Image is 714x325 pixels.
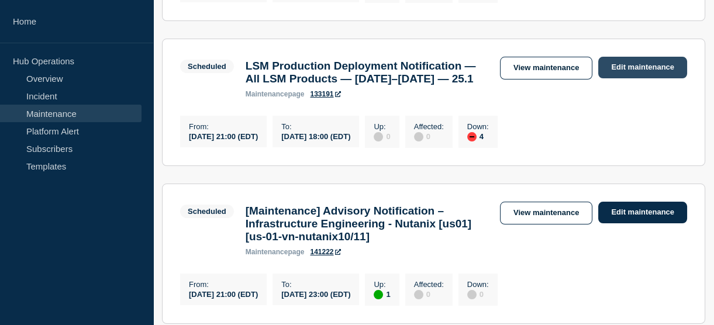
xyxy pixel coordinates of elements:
[188,62,226,71] div: Scheduled
[189,280,258,289] p: From :
[467,280,489,289] p: Down :
[414,132,423,141] div: disabled
[246,248,305,256] p: page
[189,122,258,131] p: From :
[500,202,592,224] a: View maintenance
[246,205,488,243] h3: [Maintenance] Advisory Notification – Infrastructure Engineering - Nutanix [us01] [us-01-vn-nutan...
[374,289,390,299] div: 1
[246,60,488,85] h3: LSM Production Deployment Notification — All LSM Products — [DATE]–[DATE] — 25.1
[467,131,489,141] div: 4
[281,289,350,299] div: [DATE] 23:00 (EDT)
[467,289,489,299] div: 0
[414,290,423,299] div: disabled
[374,290,383,299] div: up
[310,90,340,98] a: 133191
[189,289,258,299] div: [DATE] 21:00 (EDT)
[598,57,687,78] a: Edit maintenance
[414,289,444,299] div: 0
[500,57,592,79] a: View maintenance
[598,202,687,223] a: Edit maintenance
[374,132,383,141] div: disabled
[281,122,350,131] p: To :
[374,131,390,141] div: 0
[189,131,258,141] div: [DATE] 21:00 (EDT)
[246,90,288,98] span: maintenance
[414,280,444,289] p: Affected :
[281,131,350,141] div: [DATE] 18:00 (EDT)
[188,207,226,216] div: Scheduled
[374,122,390,131] p: Up :
[414,122,444,131] p: Affected :
[467,132,477,141] div: down
[246,248,288,256] span: maintenance
[281,280,350,289] p: To :
[467,290,477,299] div: disabled
[374,280,390,289] p: Up :
[467,122,489,131] p: Down :
[246,90,305,98] p: page
[414,131,444,141] div: 0
[310,248,340,256] a: 141222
